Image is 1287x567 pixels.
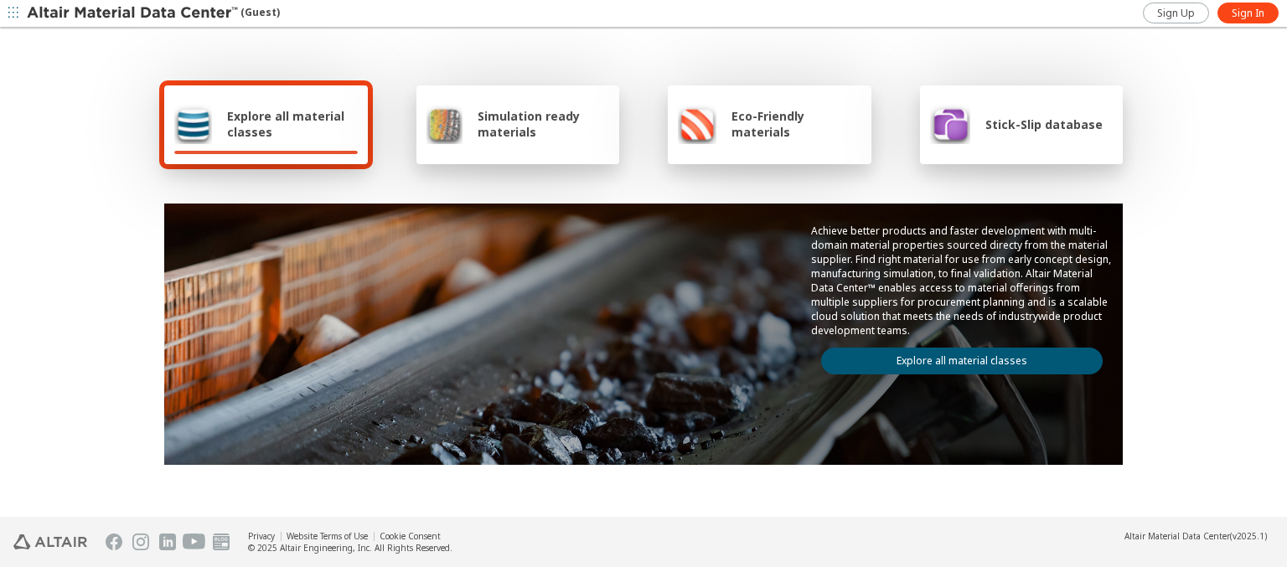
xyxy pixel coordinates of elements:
img: Altair Material Data Center [27,5,240,22]
span: Sign In [1232,7,1264,20]
span: Eco-Friendly materials [731,108,861,140]
a: Privacy [248,530,275,542]
div: (Guest) [27,5,280,22]
span: Altair Material Data Center [1124,530,1230,542]
img: Altair Engineering [13,534,87,549]
a: Explore all material classes [821,348,1103,374]
span: Sign Up [1157,7,1195,20]
span: Explore all material classes [227,108,358,140]
p: Achieve better products and faster development with multi-domain material properties sourced dire... [811,224,1113,338]
img: Eco-Friendly materials [678,104,716,144]
a: Sign Up [1143,3,1209,23]
div: (v2025.1) [1124,530,1267,542]
span: Simulation ready materials [478,108,609,140]
img: Explore all material classes [174,104,212,144]
img: Simulation ready materials [426,104,463,144]
a: Website Terms of Use [287,530,368,542]
a: Cookie Consent [380,530,441,542]
a: Sign In [1217,3,1279,23]
img: Stick-Slip database [930,104,970,144]
span: Stick-Slip database [985,116,1103,132]
div: © 2025 Altair Engineering, Inc. All Rights Reserved. [248,542,452,554]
